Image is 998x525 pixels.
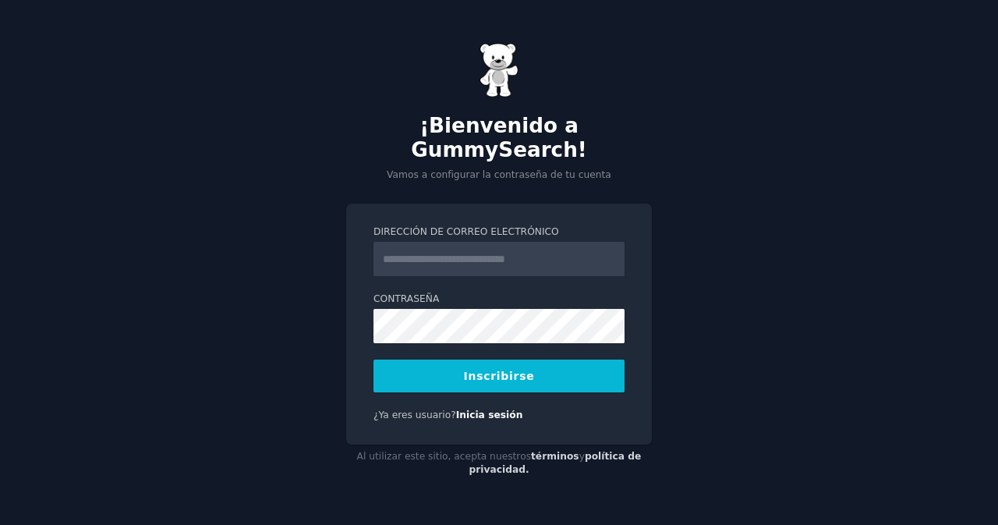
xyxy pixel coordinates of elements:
[373,293,439,304] font: Contraseña
[456,410,523,420] a: Inicia sesión
[464,370,535,382] font: Inscribirse
[579,451,585,462] font: y
[373,410,456,420] font: ¿Ya eres usuario?
[531,451,579,462] a: términos
[373,226,559,237] font: Dirección de correo electrónico
[411,114,587,162] font: ¡Bienvenido a GummySearch!
[387,169,611,180] font: Vamos a configurar la contraseña de tu cuenta
[480,43,518,98] img: Osito de goma
[357,451,531,462] font: Al utilizar este sitio, acepta nuestros
[373,360,625,392] button: Inscribirse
